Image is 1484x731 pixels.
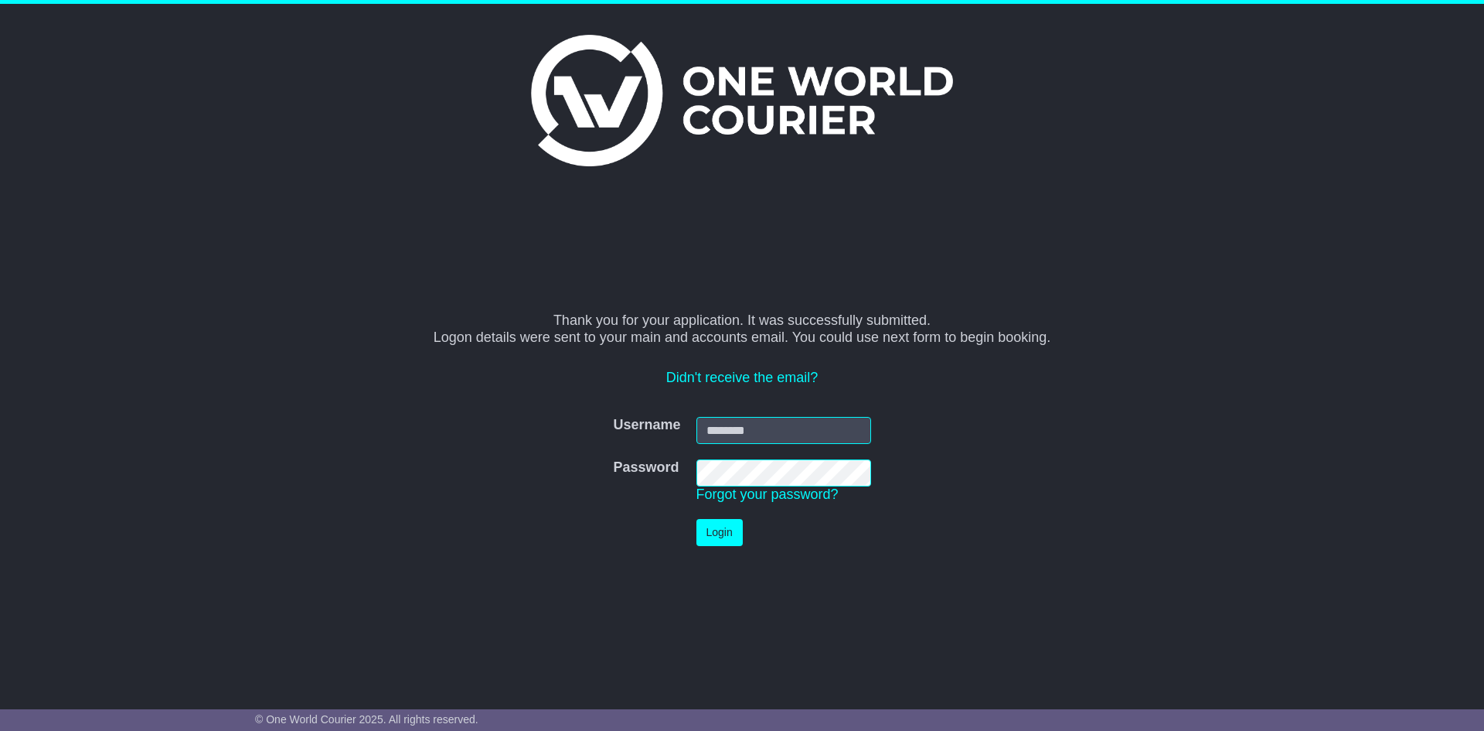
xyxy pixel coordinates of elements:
[696,487,839,502] a: Forgot your password?
[255,713,478,726] span: © One World Courier 2025. All rights reserved.
[531,35,953,166] img: One World
[696,519,743,546] button: Login
[434,313,1051,345] span: Thank you for your application. It was successfully submitted. Logon details were sent to your ma...
[666,370,819,385] a: Didn't receive the email?
[613,459,679,477] label: Password
[613,417,680,434] label: Username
